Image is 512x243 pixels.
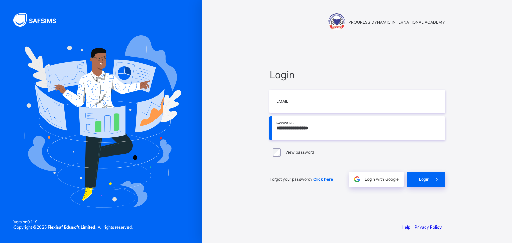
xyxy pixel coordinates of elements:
span: Copyright © 2025 All rights reserved. [13,224,133,230]
a: Click here [313,177,333,182]
span: PROGRESS DYNAMIC INTERNATIONAL ACADEMY [348,20,445,25]
img: google.396cfc9801f0270233282035f929180a.svg [353,175,361,183]
a: Help [402,224,410,230]
span: Login [419,177,429,182]
span: Forgot your password? [269,177,333,182]
a: Privacy Policy [415,224,442,230]
img: Hero Image [21,35,181,208]
span: Login [269,69,445,81]
span: Version 0.1.19 [13,219,133,224]
img: SAFSIMS Logo [13,13,64,27]
label: View password [285,150,314,155]
strong: Flexisaf Edusoft Limited. [48,224,97,230]
span: Login with Google [365,177,399,182]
